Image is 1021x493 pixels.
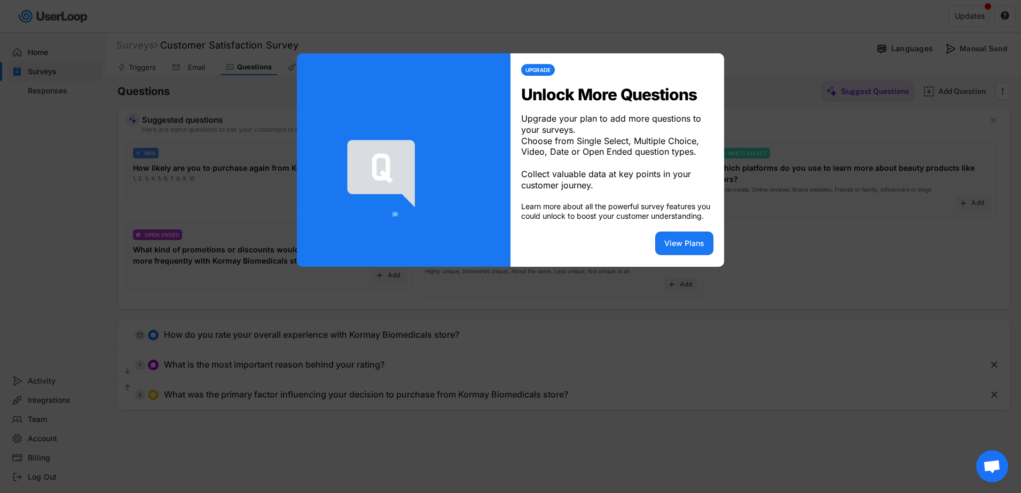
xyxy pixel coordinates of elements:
[521,113,713,191] div: Upgrade your plan to add more questions to your surveys. Choose from Single Select, Multiple Choi...
[655,232,713,255] button: View Plans
[976,450,1008,482] a: Open chat
[525,67,551,73] div: UPGRADE
[521,86,713,102] div: Unlock More Questions
[521,202,713,221] div: Learn more about all the powerful survey features you could unlock to boost your customer underst...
